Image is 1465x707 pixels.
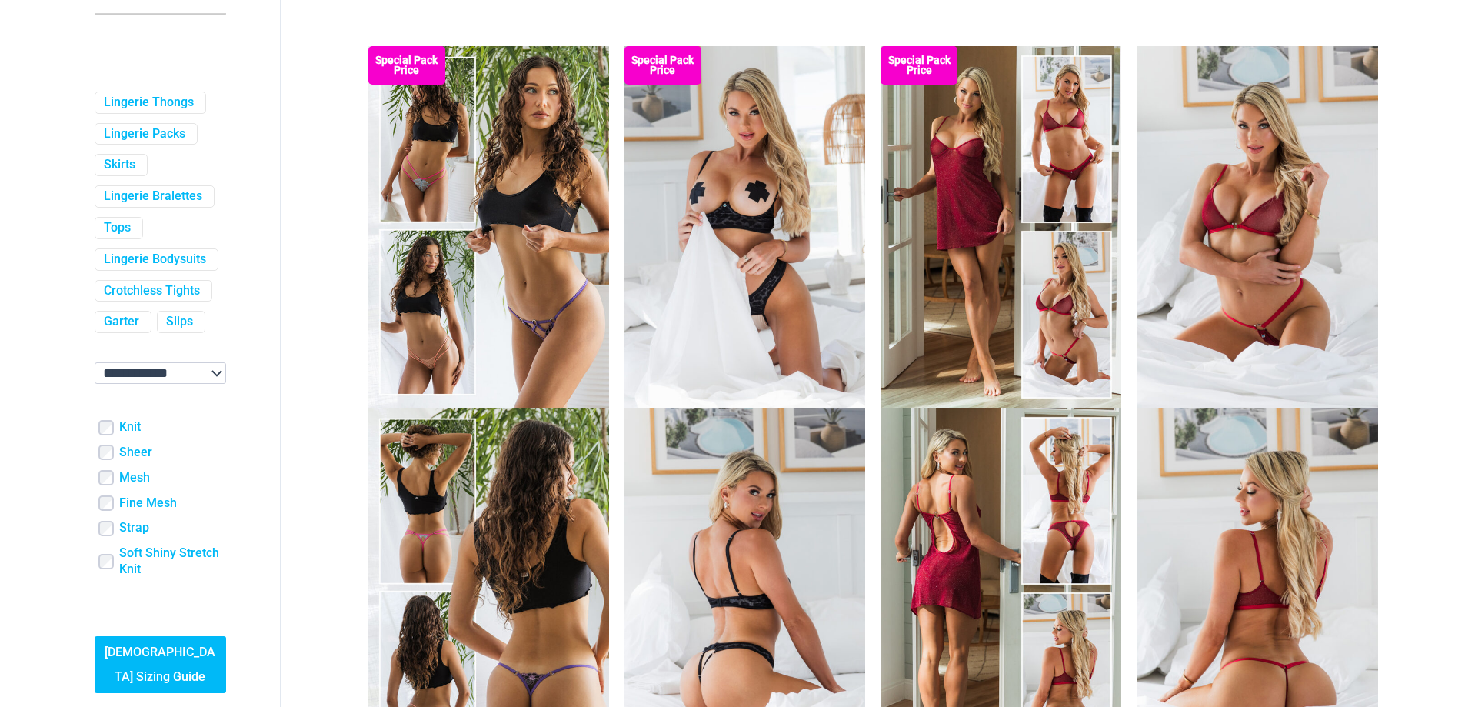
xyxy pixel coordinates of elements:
[881,55,957,75] b: Special Pack Price
[104,126,185,142] a: Lingerie Packs
[624,46,865,408] img: Nights Fall Silver Leopard 1036 Bra 6046 Thong 09v2
[368,55,445,75] b: Special Pack Price
[166,314,193,330] a: Slips
[119,520,149,536] a: Strap
[104,252,206,268] a: Lingerie Bodysuits
[368,46,609,408] img: Collection Pack (9)
[119,445,152,461] a: Sheer
[1137,46,1377,408] img: Guilty Pleasures Red 1045 Bra 689 Micro 05
[104,95,194,111] a: Lingerie Thongs
[104,220,131,236] a: Tops
[881,46,1121,408] img: Guilty Pleasures Red Collection Pack F
[95,636,226,693] a: [DEMOGRAPHIC_DATA] Sizing Guide
[119,495,177,512] a: Fine Mesh
[95,362,226,384] select: wpc-taxonomy-pa_color-745982
[119,419,141,435] a: Knit
[104,188,202,205] a: Lingerie Bralettes
[104,157,135,173] a: Skirts
[104,314,139,330] a: Garter
[104,283,200,299] a: Crotchless Tights
[119,545,226,578] a: Soft Shiny Stretch Knit
[624,55,701,75] b: Special Pack Price
[119,470,150,486] a: Mesh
